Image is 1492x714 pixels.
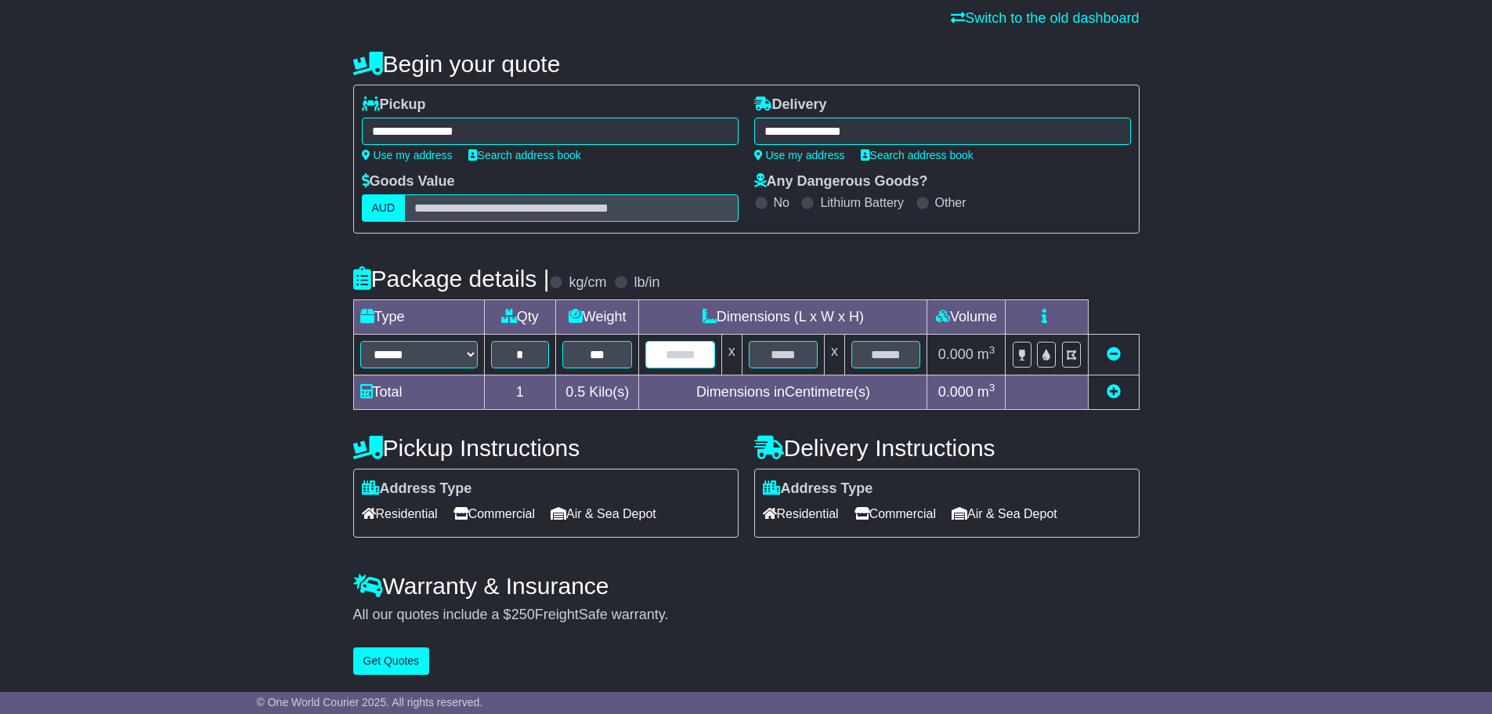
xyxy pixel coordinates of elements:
[362,149,453,161] a: Use my address
[754,96,827,114] label: Delivery
[754,149,845,161] a: Use my address
[556,375,639,410] td: Kilo(s)
[353,647,430,675] button: Get Quotes
[353,375,484,410] td: Total
[556,300,639,335] td: Weight
[362,173,455,190] label: Goods Value
[484,375,556,410] td: 1
[353,435,739,461] h4: Pickup Instructions
[938,384,974,400] span: 0.000
[927,300,1006,335] td: Volume
[569,274,606,292] label: kg/cm
[721,335,742,375] td: x
[353,573,1140,599] h4: Warranty & Insurance
[938,346,974,362] span: 0.000
[989,344,995,356] sup: 3
[453,502,535,526] span: Commercial
[362,194,406,222] label: AUD
[257,696,483,709] span: © One World Courier 2025. All rights reserved.
[763,502,839,526] span: Residential
[362,480,472,498] label: Address Type
[634,274,659,292] label: lb/in
[639,375,927,410] td: Dimensions in Centimetre(s)
[353,607,1140,624] div: All our quotes include a $ FreightSafe warranty.
[754,173,928,190] label: Any Dangerous Goods?
[977,346,995,362] span: m
[854,502,936,526] span: Commercial
[551,502,656,526] span: Air & Sea Depot
[977,384,995,400] span: m
[353,266,550,292] h4: Package details |
[952,502,1057,526] span: Air & Sea Depot
[935,195,966,210] label: Other
[989,382,995,393] sup: 3
[362,502,438,526] span: Residential
[825,335,845,375] td: x
[763,480,873,498] label: Address Type
[754,435,1140,461] h4: Delivery Instructions
[1107,346,1121,362] a: Remove this item
[951,10,1139,26] a: Switch to the old dashboard
[484,300,556,335] td: Qty
[362,96,426,114] label: Pickup
[353,300,484,335] td: Type
[774,195,789,210] label: No
[861,149,974,161] a: Search address book
[353,51,1140,77] h4: Begin your quote
[639,300,927,335] td: Dimensions (L x W x H)
[820,195,904,210] label: Lithium Battery
[565,384,585,400] span: 0.5
[511,607,535,622] span: 250
[468,149,581,161] a: Search address book
[1107,384,1121,400] a: Add new item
